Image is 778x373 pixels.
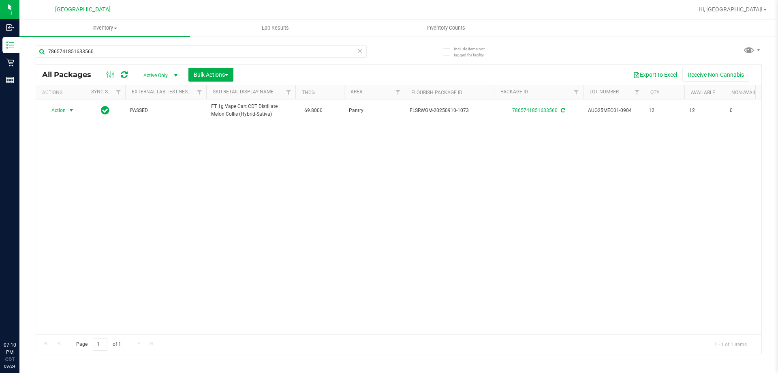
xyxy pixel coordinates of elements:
[194,71,228,78] span: Bulk Actions
[631,85,644,99] a: Filter
[730,107,761,114] span: 0
[6,58,14,67] inline-svg: Retail
[691,90,715,95] a: Available
[19,24,190,32] span: Inventory
[19,19,190,37] a: Inventory
[188,68,233,82] button: Bulk Actions
[588,107,639,114] span: AUG25MEC01-0904
[130,107,201,114] span: PASSED
[6,41,14,49] inline-svg: Inventory
[500,89,528,95] a: Package ID
[361,19,531,37] a: Inventory Counts
[689,107,720,114] span: 12
[590,89,619,95] a: Lot Number
[112,85,125,99] a: Filter
[708,338,753,350] span: 1 - 1 of 1 items
[132,89,195,95] a: External Lab Test Result
[302,90,315,95] a: THC%
[416,24,476,32] span: Inventory Counts
[211,103,291,118] span: FT 1g Vape Cart CDT Distillate Melon Collie (Hybrid-Sativa)
[42,70,99,79] span: All Packages
[44,105,66,116] span: Action
[69,338,128,351] span: Page of 1
[351,89,363,95] a: Area
[349,107,400,114] span: Pantry
[66,105,77,116] span: select
[91,89,122,95] a: Sync Status
[628,68,682,82] button: Export to Excel
[36,45,367,58] input: Search Package ID, Item Name, SKU, Lot or Part Number...
[650,90,659,95] a: Qty
[454,46,494,58] span: Include items not tagged for facility
[6,24,14,32] inline-svg: Inbound
[6,76,14,84] inline-svg: Reports
[193,85,206,99] a: Filter
[649,107,680,114] span: 12
[699,6,763,13] span: Hi, [GEOGRAPHIC_DATA]!
[4,363,16,369] p: 09/24
[512,108,558,113] a: 7865741851633560
[410,107,489,114] span: FLSRWGM-20250910-1073
[190,19,361,37] a: Lab Results
[251,24,300,32] span: Lab Results
[391,85,405,99] a: Filter
[570,85,583,99] a: Filter
[213,89,274,95] a: Sku Retail Display Name
[101,105,109,116] span: In Sync
[560,108,565,113] span: Sync from Compliance System
[42,90,81,95] div: Actions
[93,338,107,351] input: 1
[682,68,749,82] button: Receive Non-Cannabis
[411,90,462,95] a: Flourish Package ID
[4,341,16,363] p: 07:10 PM CDT
[357,45,363,56] span: Clear
[300,105,327,116] span: 69.8000
[8,308,32,332] iframe: Resource center
[731,90,767,95] a: Non-Available
[55,6,111,13] span: [GEOGRAPHIC_DATA]
[282,85,295,99] a: Filter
